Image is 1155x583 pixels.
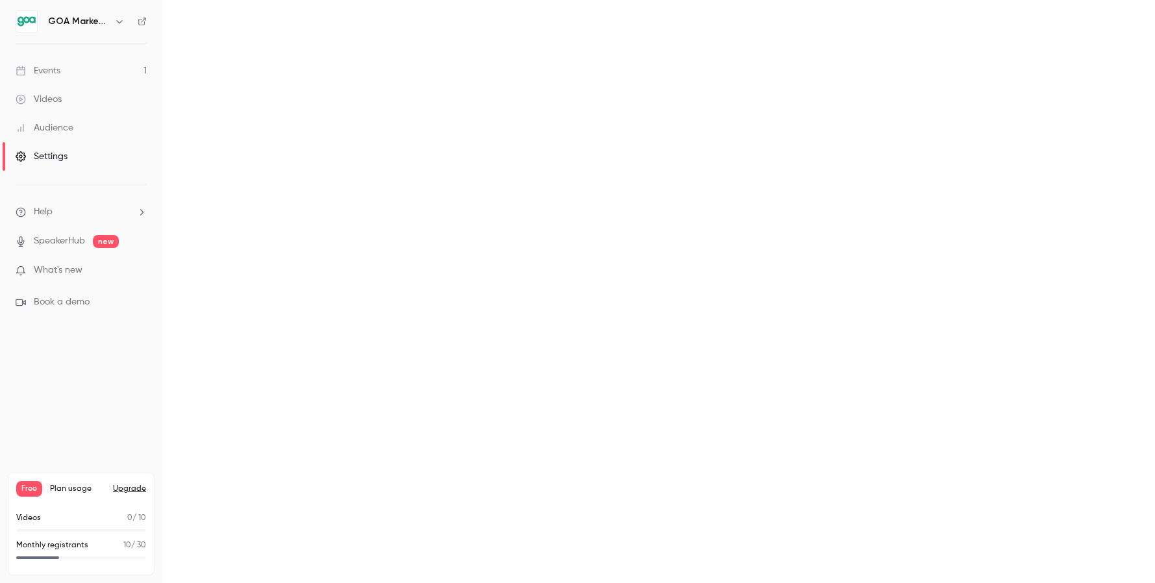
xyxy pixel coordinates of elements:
span: new [93,235,119,248]
span: 10 [123,541,131,549]
span: Book a demo [34,295,90,309]
div: Events [16,64,60,77]
span: Help [34,205,53,219]
span: 0 [127,514,132,522]
li: help-dropdown-opener [16,205,147,219]
p: Videos [16,512,41,524]
span: Plan usage [50,484,105,494]
a: SpeakerHub [34,234,85,248]
div: Videos [16,93,62,106]
p: / 10 [127,512,146,524]
span: Free [16,481,42,497]
div: Audience [16,121,73,134]
button: Upgrade [113,484,146,494]
span: What's new [34,264,82,277]
p: / 30 [123,540,146,551]
div: Settings [16,150,68,163]
h6: GOA Marketing [48,15,109,28]
p: Monthly registrants [16,540,88,551]
iframe: Noticeable Trigger [131,265,147,277]
img: GOA Marketing [16,11,37,32]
